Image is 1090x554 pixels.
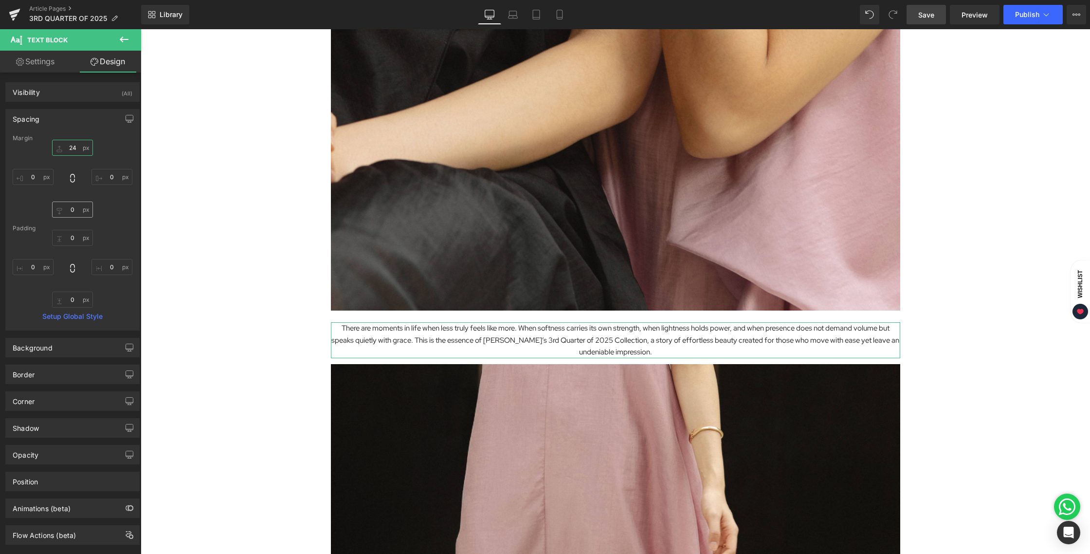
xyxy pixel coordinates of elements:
a: Preview [950,5,999,24]
div: Open Intercom Messenger [1057,521,1080,544]
input: 0 [91,169,132,185]
input: 0 [91,259,132,275]
span: Publish [1015,11,1039,18]
a: Desktop [478,5,501,24]
a: Article Pages [29,5,141,13]
input: 0 [13,259,54,275]
p: There are moments in life when less truly feels like more. When softness carries its own strength... [190,293,760,329]
div: Flow Actions (beta) [13,526,76,539]
span: Save [918,10,934,20]
div: Opacity [13,445,38,459]
a: Laptop [501,5,525,24]
input: 0 [13,169,54,185]
span: Text Block [27,36,68,44]
span: Preview [962,10,988,20]
div: Margin [13,135,132,142]
a: Design [73,51,143,73]
div: Spacing [13,110,39,123]
button: Publish [1003,5,1063,24]
button: Undo [860,5,879,24]
button: Redo [883,5,903,24]
a: New Library [141,5,189,24]
input: 0 [52,202,93,218]
div: Visibility [13,83,40,96]
div: (All) [122,83,132,99]
input: 0 [52,140,93,156]
div: Shadow [13,419,39,432]
a: Mobile [548,5,571,24]
span: 3RD QUARTER OF 2025 [29,15,107,22]
div: Animations (beta) [13,499,71,513]
a: Setup Global Style [13,313,132,320]
button: More [1067,5,1086,24]
div: Position [13,472,38,486]
div: Padding [13,225,132,232]
input: 0 [52,230,93,246]
div: Border [13,365,35,379]
div: Corner [13,392,35,406]
input: 0 [52,292,93,308]
a: Tablet [525,5,548,24]
span: Library [160,10,182,19]
div: Background [13,338,53,352]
